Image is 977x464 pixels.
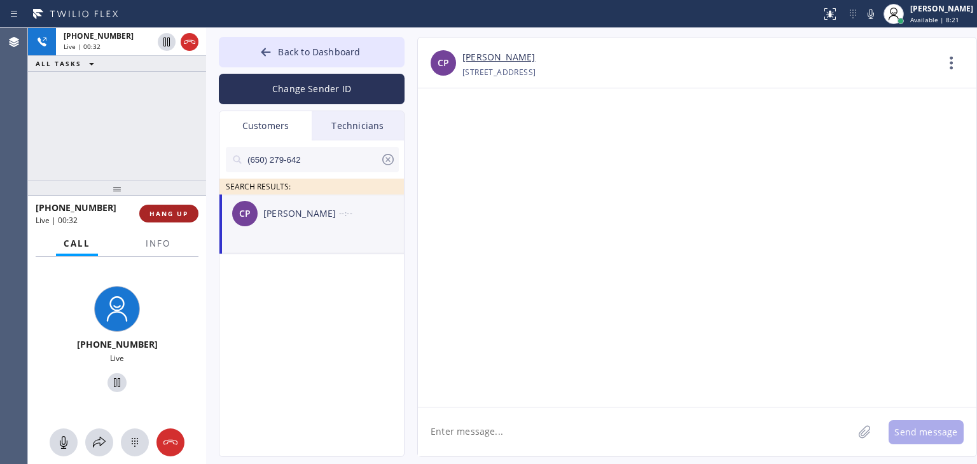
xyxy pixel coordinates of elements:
[138,231,178,256] button: Info
[339,206,405,221] div: --:--
[158,33,176,51] button: Hold Customer
[36,59,81,68] span: ALL TASKS
[36,201,116,214] span: [PHONE_NUMBER]
[85,428,113,456] button: Open directory
[156,428,184,456] button: Hang up
[910,3,973,14] div: [PERSON_NAME]
[110,353,124,364] span: Live
[246,147,380,172] input: Search
[64,238,90,249] span: Call
[121,428,149,456] button: Open dialpad
[56,231,98,256] button: Call
[910,15,959,24] span: Available | 8:21
[149,209,188,218] span: HANG UP
[462,50,535,65] a: [PERSON_NAME]
[219,111,312,140] div: Customers
[219,37,405,67] button: Back to Dashboard
[226,181,291,192] span: SEARCH RESULTS:
[36,215,78,226] span: Live | 00:32
[862,5,880,23] button: Mute
[139,205,198,222] button: HANG UP
[146,238,170,249] span: Info
[263,207,339,221] div: [PERSON_NAME]
[50,428,78,456] button: Mute
[278,46,360,58] span: Back to Dashboard
[438,56,449,71] span: CP
[77,338,158,350] span: [PHONE_NUMBER]
[462,65,536,79] div: [STREET_ADDRESS]
[219,74,405,104] button: Change Sender ID
[64,42,100,51] span: Live | 00:32
[107,373,127,392] button: Hold Customer
[181,33,198,51] button: Hang up
[889,420,964,444] button: Send message
[239,207,251,221] span: CP
[28,56,107,71] button: ALL TASKS
[312,111,404,140] div: Technicians
[64,31,134,41] span: [PHONE_NUMBER]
